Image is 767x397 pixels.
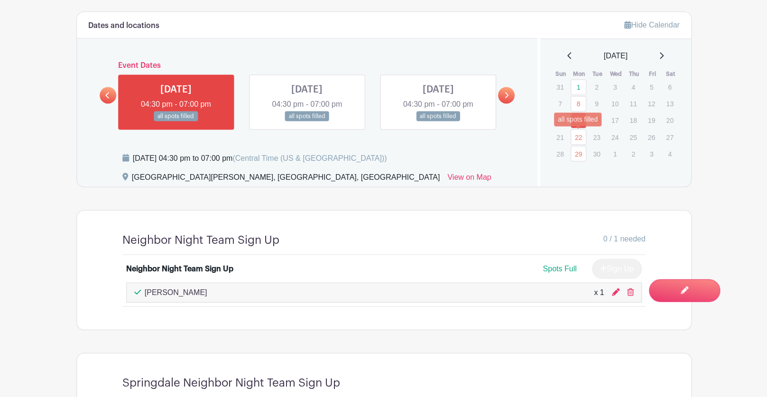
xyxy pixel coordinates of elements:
[126,263,233,275] div: Neighbor Night Team Sign Up
[554,113,601,127] div: all spots filled
[132,172,440,187] div: [GEOGRAPHIC_DATA][PERSON_NAME], [GEOGRAPHIC_DATA], [GEOGRAPHIC_DATA]
[607,113,622,128] p: 17
[625,130,640,145] p: 25
[625,97,640,111] p: 11
[661,97,677,111] p: 13
[552,147,567,161] p: 28
[552,97,567,111] p: 7
[661,70,679,79] th: Sat
[624,21,679,29] a: Hide Calendar
[122,376,340,390] h4: Springdale Neighbor Night Team Sign Up
[643,130,659,145] p: 26
[643,147,659,161] p: 3
[607,97,622,111] p: 10
[552,113,567,128] p: 14
[603,233,645,245] span: 0 / 1 needed
[447,172,491,187] a: View on Map
[551,70,570,79] th: Sun
[625,113,640,128] p: 18
[133,153,387,164] div: [DATE] 04:30 pm to 07:00 pm
[607,80,622,95] p: 3
[593,287,603,298] div: x 1
[570,70,588,79] th: Mon
[232,154,387,162] span: (Central Time (US & [GEOGRAPHIC_DATA]))
[116,62,498,71] h6: Event Dates
[607,130,622,145] p: 24
[570,146,586,162] a: 29
[643,113,659,128] p: 19
[588,80,604,95] p: 2
[552,80,567,95] p: 31
[643,70,661,79] th: Fri
[588,70,606,79] th: Tue
[661,113,677,128] p: 20
[552,130,567,145] p: 21
[625,80,640,95] p: 4
[588,147,604,161] p: 30
[145,287,207,298] p: [PERSON_NAME]
[88,22,159,31] h6: Dates and locations
[661,80,677,95] p: 6
[606,70,625,79] th: Wed
[661,147,677,161] p: 4
[624,70,643,79] th: Thu
[603,51,627,62] span: [DATE]
[643,97,659,111] p: 12
[570,80,586,95] a: 1
[542,265,576,273] span: Spots Full
[661,130,677,145] p: 27
[643,80,659,95] p: 5
[607,147,622,161] p: 1
[122,233,279,247] h4: Neighbor Night Team Sign Up
[570,129,586,145] a: 22
[588,130,604,145] p: 23
[625,147,640,161] p: 2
